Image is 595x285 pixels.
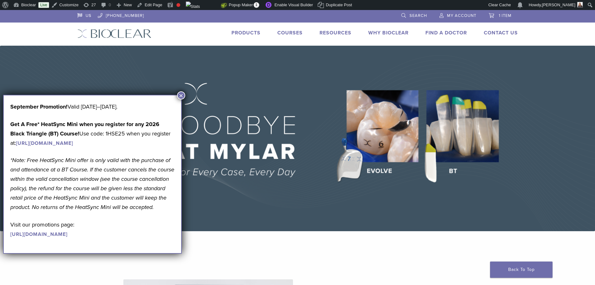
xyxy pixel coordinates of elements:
img: Views over 48 hours. Click for more Jetpack Stats. [186,2,221,9]
a: My Account [439,10,476,19]
div: Focus keyphrase not set [176,3,180,7]
a: US [77,10,92,19]
a: Resources [320,30,351,36]
a: Back To Top [490,262,553,278]
b: September Promotion! [10,103,67,110]
span: 1 [254,2,259,8]
img: Bioclear [77,29,151,38]
span: Search [409,13,427,18]
span: 1 item [499,13,512,18]
a: Contact Us [484,30,518,36]
a: Courses [277,30,303,36]
a: [PHONE_NUMBER] [98,10,144,19]
a: 1 item [489,10,512,19]
p: Visit our promotions page: [10,220,175,239]
a: Search [401,10,427,19]
strong: Get A Free* HeatSync Mini when you register for any 2026 Black Triangle (BT) Course! [10,121,159,137]
p: Use code: 1HSE25 when you register at: [10,120,175,148]
a: Products [231,30,260,36]
em: *Note: Free HeatSync Mini offer is only valid with the purchase of and attendance at a BT Course.... [10,157,174,211]
a: [URL][DOMAIN_NAME] [10,231,67,237]
span: My Account [447,13,476,18]
a: Why Bioclear [368,30,409,36]
a: Find A Doctor [425,30,467,36]
p: Valid [DATE]–[DATE]. [10,102,175,111]
a: Live [38,2,49,8]
button: Close [177,91,185,99]
a: [URL][DOMAIN_NAME] [16,140,73,146]
span: [PERSON_NAME] [542,3,575,7]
